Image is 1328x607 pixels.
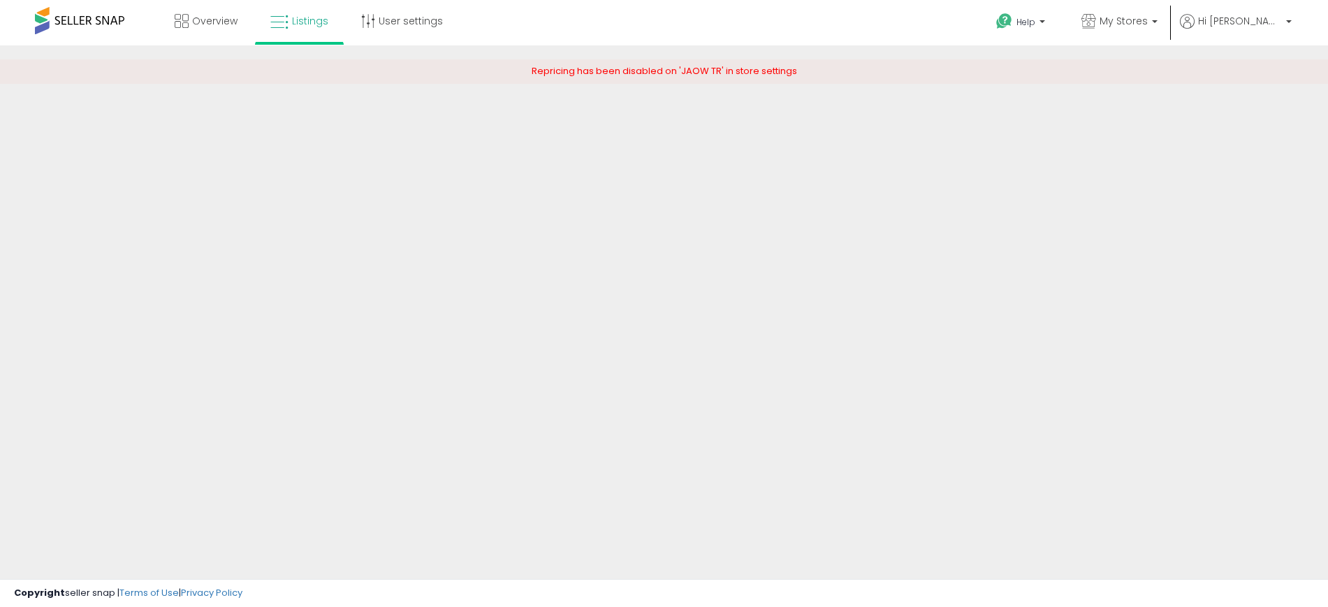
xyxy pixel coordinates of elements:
span: Help [1016,16,1035,28]
a: Help [985,2,1059,45]
a: Terms of Use [119,586,179,599]
i: Get Help [995,13,1013,30]
span: Listings [292,14,328,28]
a: Privacy Policy [181,586,242,599]
span: My Stores [1100,14,1148,28]
span: Overview [192,14,238,28]
span: Repricing has been disabled on 'JAOW TR' in store settings [532,64,797,78]
span: Hi [PERSON_NAME] [1198,14,1282,28]
div: seller snap | | [14,587,242,600]
a: Hi [PERSON_NAME] [1180,14,1292,45]
strong: Copyright [14,586,65,599]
